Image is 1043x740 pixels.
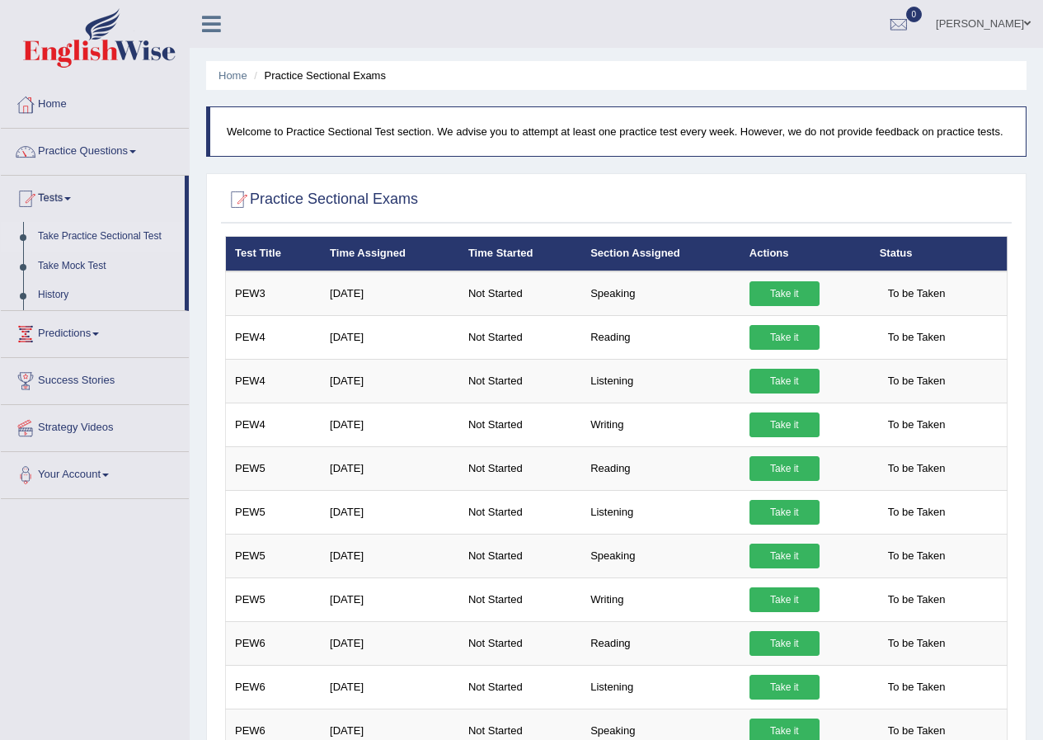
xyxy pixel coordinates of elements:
td: PEW5 [226,490,322,534]
td: Listening [581,359,740,403]
a: Practice Questions [1,129,189,170]
td: Listening [581,665,740,709]
td: Listening [581,490,740,534]
a: Success Stories [1,358,189,399]
td: PEW4 [226,403,322,446]
td: Reading [581,446,740,490]
td: [DATE] [321,490,459,534]
td: Reading [581,315,740,359]
li: Practice Sectional Exams [250,68,386,83]
td: Not Started [459,315,581,359]
td: Not Started [459,403,581,446]
span: To be Taken [880,412,954,437]
th: Test Title [226,237,322,271]
span: To be Taken [880,675,954,700]
a: Take it [749,369,820,394]
a: Take Mock Test [31,252,185,281]
th: Time Started [459,237,581,271]
h2: Practice Sectional Exams [225,187,418,212]
span: To be Taken [880,456,954,481]
span: To be Taken [880,500,954,525]
a: Take it [749,456,820,481]
td: PEW5 [226,577,322,621]
span: To be Taken [880,587,954,612]
td: PEW6 [226,621,322,665]
td: Not Started [459,577,581,621]
span: 0 [906,7,923,22]
td: Not Started [459,490,581,534]
th: Status [871,237,1008,271]
a: Take it [749,281,820,306]
a: Take it [749,544,820,568]
td: Not Started [459,534,581,577]
td: PEW6 [226,665,322,709]
span: To be Taken [880,325,954,350]
a: Predictions [1,311,189,352]
td: Not Started [459,271,581,316]
a: Take Practice Sectional Test [31,222,185,252]
span: To be Taken [880,544,954,568]
a: Take it [749,631,820,656]
td: Writing [581,403,740,446]
a: History [31,280,185,310]
td: Not Started [459,665,581,709]
th: Section Assigned [581,237,740,271]
td: PEW5 [226,534,322,577]
td: PEW4 [226,359,322,403]
a: Home [1,82,189,123]
p: Welcome to Practice Sectional Test section. We advise you to attempt at least one practice test e... [227,124,1009,139]
th: Time Assigned [321,237,459,271]
a: Take it [749,587,820,612]
span: To be Taken [880,369,954,394]
a: Take it [749,412,820,437]
td: [DATE] [321,577,459,621]
td: [DATE] [321,403,459,446]
a: Take it [749,500,820,525]
a: Take it [749,325,820,350]
th: Actions [740,237,871,271]
td: [DATE] [321,665,459,709]
td: Writing [581,577,740,621]
a: Your Account [1,452,189,493]
td: [DATE] [321,446,459,490]
td: [DATE] [321,359,459,403]
span: To be Taken [880,281,954,306]
a: Home [218,69,247,82]
td: Reading [581,621,740,665]
td: [DATE] [321,315,459,359]
td: [DATE] [321,534,459,577]
a: Take it [749,675,820,700]
td: Not Started [459,621,581,665]
a: Strategy Videos [1,405,189,446]
td: Speaking [581,271,740,316]
td: Not Started [459,359,581,403]
td: [DATE] [321,271,459,316]
span: To be Taken [880,631,954,656]
td: Not Started [459,446,581,490]
td: PEW4 [226,315,322,359]
td: Speaking [581,534,740,577]
a: Tests [1,176,185,217]
td: PEW5 [226,446,322,490]
td: [DATE] [321,621,459,665]
td: PEW3 [226,271,322,316]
